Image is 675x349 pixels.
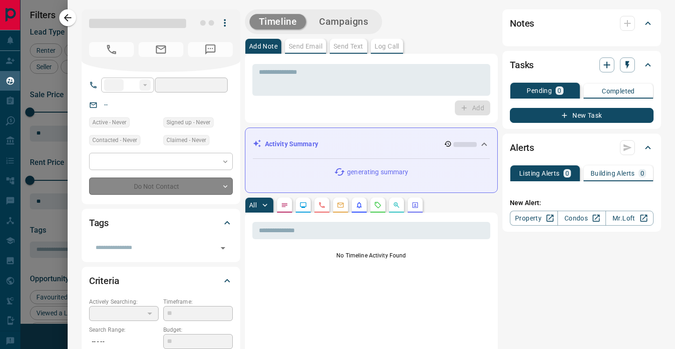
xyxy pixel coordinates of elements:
p: Activity Summary [265,139,318,149]
p: generating summary [347,167,408,177]
div: Notes [510,12,654,35]
div: Alerts [510,136,654,159]
div: Tasks [510,54,654,76]
span: Signed up - Never [167,118,210,127]
span: Contacted - Never [92,135,137,145]
svg: Emails [337,201,344,209]
p: Listing Alerts [519,170,560,177]
h2: Alerts [510,140,534,155]
p: Add Note [249,43,278,50]
svg: Lead Browsing Activity [299,201,307,209]
span: Claimed - Never [167,135,206,145]
p: Building Alerts [591,170,635,177]
span: No Email [139,42,183,57]
a: Mr.Loft [605,211,654,226]
p: All [249,202,257,208]
p: 0 [640,170,644,177]
h2: Tags [89,215,109,230]
div: Tags [89,212,233,234]
p: No Timeline Activity Found [252,251,490,260]
h2: Tasks [510,57,534,72]
p: Search Range: [89,326,159,334]
span: Active - Never [92,118,126,127]
svg: Notes [281,201,288,209]
p: Timeframe: [163,298,233,306]
button: Campaigns [310,14,377,29]
a: -- [104,101,108,108]
p: Completed [602,88,635,94]
div: Do Not Contact [89,178,233,195]
svg: Requests [374,201,382,209]
span: No Number [89,42,134,57]
h2: Notes [510,16,534,31]
p: Actively Searching: [89,298,159,306]
a: Condos [557,211,605,226]
div: Activity Summary [253,135,490,153]
span: No Number [188,42,233,57]
button: Timeline [250,14,306,29]
p: Budget: [163,326,233,334]
p: 0 [557,87,561,94]
svg: Listing Alerts [355,201,363,209]
svg: Agent Actions [411,201,419,209]
h2: Criteria [89,273,119,288]
div: Criteria [89,270,233,292]
button: Open [216,242,230,255]
p: 0 [565,170,569,177]
p: New Alert: [510,198,654,208]
a: Property [510,211,558,226]
button: New Task [510,108,654,123]
svg: Calls [318,201,326,209]
svg: Opportunities [393,201,400,209]
p: Pending [527,87,552,94]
